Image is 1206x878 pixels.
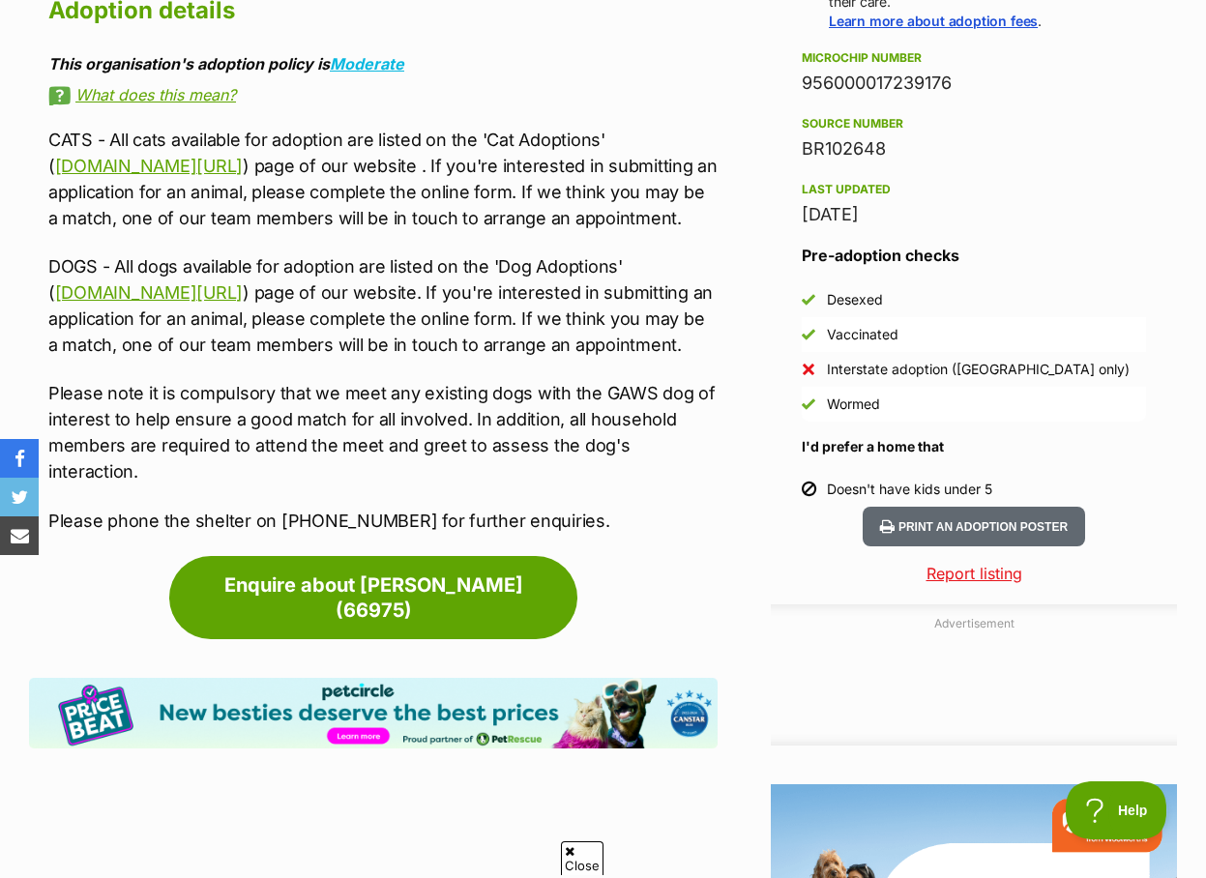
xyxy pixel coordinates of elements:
[48,86,718,103] a: What does this mean?
[169,556,577,639] a: Enquire about [PERSON_NAME] (66975)
[827,290,883,309] div: Desexed
[827,395,880,414] div: Wormed
[55,156,243,176] a: [DOMAIN_NAME][URL]
[330,54,404,73] a: Moderate
[827,480,992,499] div: Doesn't have kids under 5
[48,380,718,484] p: Please note it is compulsory that we meet any existing dogs with the GAWS dog of interest to help...
[802,244,1146,267] h3: Pre-adoption checks
[802,201,1146,228] div: [DATE]
[802,328,815,341] img: Yes
[29,678,718,748] img: Pet Circle promo banner
[802,182,1146,197] div: Last updated
[48,55,718,73] div: This organisation's adoption policy is
[863,507,1085,546] button: Print an adoption poster
[55,282,243,303] a: [DOMAIN_NAME][URL]
[827,325,898,344] div: Vaccinated
[802,437,1146,456] h4: I'd prefer a home that
[771,562,1177,585] a: Report listing
[827,360,1130,379] div: Interstate adoption ([GEOGRAPHIC_DATA] only)
[802,50,1146,66] div: Microchip number
[802,135,1146,162] div: BR102648
[802,363,815,376] img: No
[48,253,718,358] p: DOGS - All dogs available for adoption are listed on the 'Dog Adoptions' ( ) page of our website....
[1066,781,1167,839] iframe: Help Scout Beacon - Open
[48,508,718,534] p: Please phone the shelter on [PHONE_NUMBER] for further enquiries.
[802,116,1146,132] div: Source number
[771,604,1177,746] div: Advertisement
[829,13,1038,29] a: Learn more about adoption fees
[802,293,815,307] img: Yes
[48,127,718,231] p: CATS - All cats available for adoption are listed on the 'Cat Adoptions' ( ) page of our website ...
[802,397,815,411] img: Yes
[561,841,603,875] span: Close
[802,70,1146,97] div: 956000017239176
